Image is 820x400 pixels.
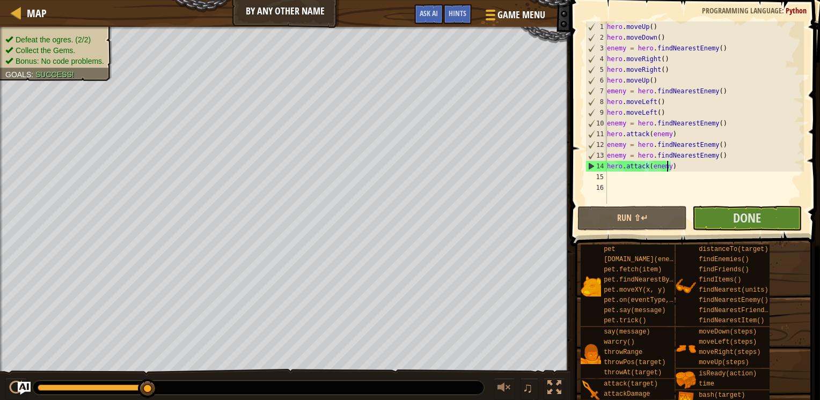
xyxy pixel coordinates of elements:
[699,246,768,253] span: distanceTo(target)
[586,54,607,64] div: 4
[699,297,768,304] span: findNearestEnemy()
[586,107,607,118] div: 9
[699,370,757,377] span: isReady(action)
[586,21,607,32] div: 1
[477,4,552,29] button: Game Menu
[35,70,74,79] span: Success!
[581,276,601,297] img: portrait.png
[16,57,104,65] span: Bonus: No code problems.
[604,266,662,273] span: pet.fetch(item)
[604,338,635,346] span: warcry()
[420,8,438,18] span: Ask AI
[604,369,662,376] span: throwAt(target)
[586,129,607,139] div: 11
[699,256,749,263] span: findEnemies()
[16,35,91,44] span: Defeat the ogres. (2/2)
[586,139,607,150] div: 12
[521,378,539,400] button: ♫
[414,4,443,24] button: Ask AI
[586,118,607,129] div: 10
[699,349,760,356] span: moveRight(steps)
[604,328,650,336] span: say(message)
[5,378,27,400] button: Ctrl + P: Play
[699,276,741,284] span: findItems()
[676,370,696,390] img: portrait.png
[586,97,607,107] div: 8
[702,5,782,16] span: Programming language
[586,161,607,172] div: 14
[5,56,104,66] li: Bonus: No code problems.
[523,380,533,396] span: ♫
[449,8,466,18] span: Hints
[604,297,704,304] span: pet.on(eventType, handler)
[604,317,646,324] span: pet.trick()
[676,276,696,297] img: portrait.png
[604,349,642,356] span: throwRange
[699,317,764,324] span: findNearestItem()
[18,382,31,395] button: Ask AI
[676,338,696,359] img: portrait.png
[604,256,681,263] span: [DOMAIN_NAME](enemy)
[586,64,607,75] div: 5
[497,8,545,22] span: Game Menu
[5,70,31,79] span: Goals
[5,45,104,56] li: Collect the Gems.
[586,150,607,161] div: 13
[494,378,515,400] button: Adjust volume
[604,390,650,398] span: attackDamage
[692,206,802,231] button: Done
[604,307,665,314] span: pet.say(message)
[733,209,761,226] span: Done
[585,172,607,182] div: 15
[786,5,807,16] span: Python
[5,34,104,45] li: Defeat the ogres.
[604,246,616,253] span: pet
[586,32,607,43] div: 2
[31,70,35,79] span: :
[699,307,772,314] span: findNearestFriend()
[585,182,607,193] div: 16
[699,338,757,346] span: moveLeft(steps)
[586,75,607,86] div: 6
[699,266,749,273] span: findFriends()
[699,391,745,399] span: bash(target)
[586,86,607,97] div: 7
[21,6,47,20] a: Map
[699,359,749,366] span: moveUp(steps)
[604,380,658,388] span: attack(target)
[581,344,601,364] img: portrait.png
[699,328,757,336] span: moveDown(steps)
[604,286,665,294] span: pet.moveXY(x, y)
[604,359,665,366] span: throwPos(target)
[577,206,687,231] button: Run ⇧↵
[604,276,708,284] span: pet.findNearestByType(type)
[586,43,607,54] div: 3
[699,286,768,294] span: findNearest(units)
[782,5,786,16] span: :
[27,6,47,20] span: Map
[699,380,714,388] span: time
[544,378,565,400] button: Toggle fullscreen
[16,46,75,55] span: Collect the Gems.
